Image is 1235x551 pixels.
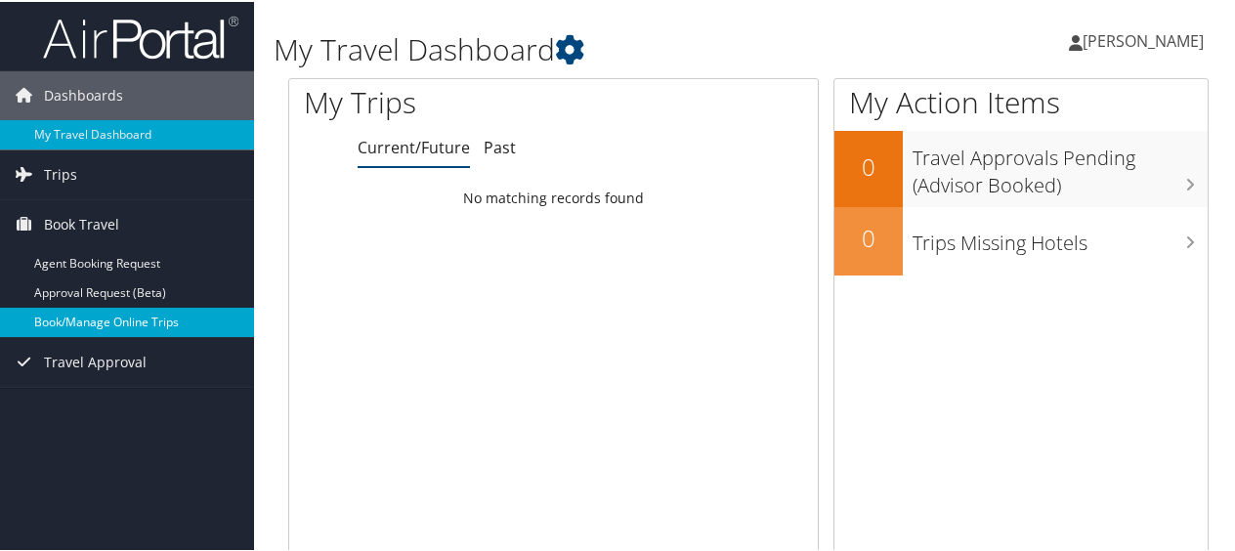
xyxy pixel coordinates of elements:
a: [PERSON_NAME] [1069,10,1223,68]
span: Dashboards [44,69,123,118]
span: Trips [44,148,77,197]
a: Past [484,135,516,156]
h1: My Action Items [834,80,1208,121]
span: Book Travel [44,198,119,247]
img: airportal-logo.png [43,13,238,59]
span: Travel Approval [44,336,147,385]
h2: 0 [834,148,903,182]
h3: Travel Approvals Pending (Advisor Booked) [913,133,1208,197]
h3: Trips Missing Hotels [913,218,1208,255]
h2: 0 [834,220,903,253]
a: Current/Future [358,135,470,156]
h1: My Travel Dashboard [274,27,907,68]
h1: My Trips [304,80,583,121]
a: 0Travel Approvals Pending (Advisor Booked) [834,129,1208,204]
span: [PERSON_NAME] [1083,28,1204,50]
a: 0Trips Missing Hotels [834,205,1208,274]
td: No matching records found [289,179,818,214]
